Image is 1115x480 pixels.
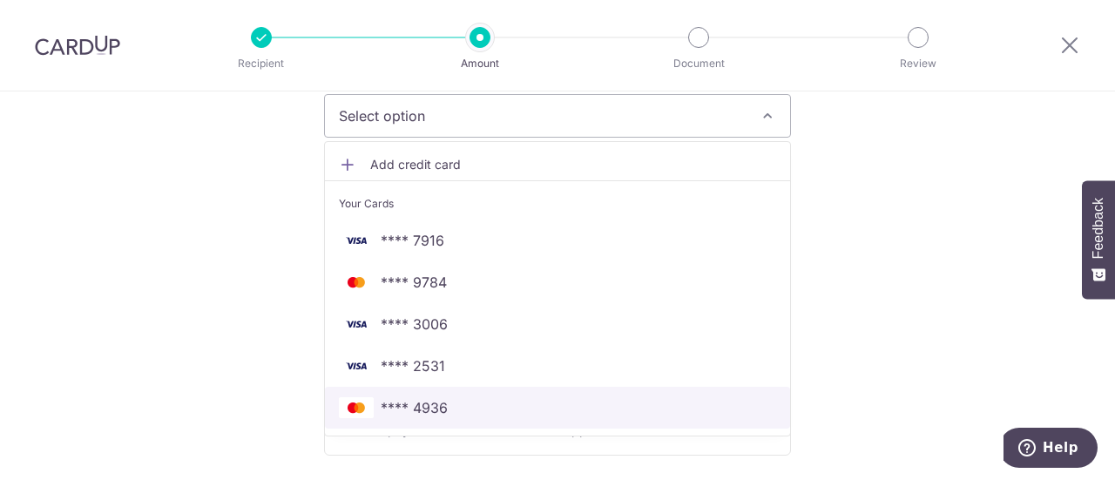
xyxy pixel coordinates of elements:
span: Add credit card [370,156,776,173]
p: Document [634,55,763,72]
span: Select option [339,105,745,126]
button: Feedback - Show survey [1082,180,1115,299]
img: VISA [339,355,374,376]
img: MASTERCARD [339,397,374,418]
img: VISA [339,314,374,335]
a: Add credit card [325,149,790,180]
img: CardUp [35,35,120,56]
ul: Select option [324,141,791,436]
img: MASTERCARD [339,272,374,293]
p: Amount [416,55,544,72]
span: Your Cards [339,195,394,213]
p: Recipient [197,55,326,72]
img: VISA [339,230,374,251]
p: Review [854,55,983,72]
button: Select option [324,94,791,138]
iframe: Opens a widget where you can find more information [1003,428,1098,471]
span: Feedback [1091,198,1106,259]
